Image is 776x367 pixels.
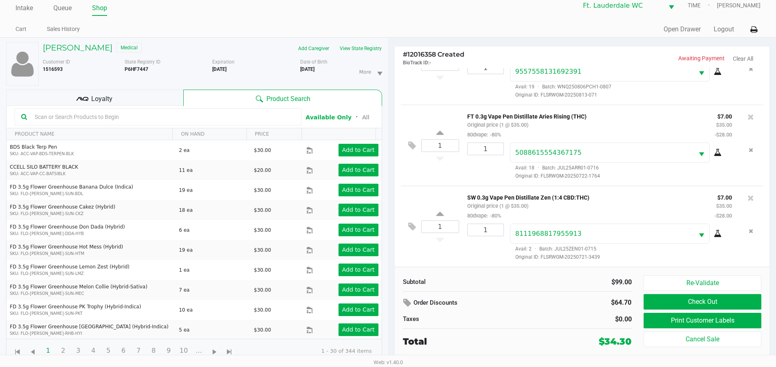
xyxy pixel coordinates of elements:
[688,1,717,10] span: TIME
[563,296,631,310] div: $64.70
[467,132,501,138] small: 80dvape:
[175,280,250,300] td: 7 ea
[467,203,528,209] small: Original price (1 @ $35.00)
[7,128,382,339] div: Data table
[15,2,33,14] a: Intake
[534,165,542,171] span: ·
[339,244,378,256] button: Add to Cart
[374,359,403,365] span: Web: v1.40.0
[7,320,175,340] td: FD 3.5g Flower Greenhouse [GEOGRAPHIC_DATA] (Hybrid-Indica)
[28,347,38,357] span: Go to the previous page
[175,160,250,180] td: 11 ea
[745,143,756,158] button: Remove the package from the orderLine
[7,260,175,280] td: FD 3.5g Flower Greenhouse Lemon Zest (Hybrid)
[175,320,250,340] td: 5 ea
[714,132,732,138] small: -$28.00
[339,224,378,236] button: Add to Cart
[342,286,375,293] app-button-loader: Add to Cart
[7,220,175,240] td: FD 3.5g Flower Greenhouse Don Dada (Hybrid)
[175,220,250,240] td: 6 ea
[43,43,112,53] h5: [PERSON_NAME]
[534,84,542,90] span: ·
[403,51,464,58] span: 12016358 Created
[125,59,160,65] span: State Registry ID
[7,128,172,140] th: PRODUCT NAME
[334,42,382,55] button: View State Registry
[125,66,148,72] b: P6HF7447
[403,314,511,324] div: Taxes
[339,323,378,336] button: Add to Cart
[342,147,375,153] app-button-loader: Add to Cart
[714,24,734,34] button: Logout
[254,187,271,193] span: $30.00
[510,253,732,261] span: Original ID: FLSRWGM-20250721-3439
[10,251,172,257] p: SKU: FLO-[PERSON_NAME]-SUN-HTM
[10,231,172,237] p: SKU: FLO-[PERSON_NAME]-DDA-HYB
[510,165,599,171] span: Avail: 18 Batch: JUL25ARR01-0716
[362,113,369,122] button: All
[212,66,226,72] b: [DATE]
[175,180,250,200] td: 19 ea
[694,143,709,162] button: Select
[161,343,176,358] span: Page 9
[745,224,756,239] button: Remove the package from the orderLine
[467,122,528,128] small: Original price (1 @ $35.00)
[254,267,271,273] span: $30.00
[510,246,596,252] span: Avail: 2 Batch: JUL25ZEN01-0715
[644,294,761,310] button: Check Out
[644,275,761,291] button: Re-Validate
[339,264,378,276] button: Add to Cart
[10,171,172,177] p: SKU: ACC-VAP-CC-BATSIBLK
[510,84,611,90] span: Avail: 19 Batch: WNQ250806PCH1-0807
[714,213,732,219] small: -$28.00
[644,313,761,328] button: Print Customer Labels
[515,68,582,75] span: 9557558131692391
[55,343,71,358] span: Page 2
[101,343,116,358] span: Page 5
[716,203,732,209] small: $35.00
[246,128,302,140] th: PRICE
[224,347,235,357] span: Go to the last page
[146,343,161,358] span: Page 8
[7,140,175,160] td: BDS Black Terp Pen
[523,314,632,324] div: $0.00
[10,290,172,297] p: SKU: FLO-[PERSON_NAME]-SUN-MEC
[254,307,271,313] span: $30.00
[254,247,271,253] span: $30.00
[293,42,334,55] button: Add Caregiver
[488,213,501,219] span: -80%
[403,296,552,310] div: Order Discounts
[359,68,372,76] span: More
[583,1,659,11] span: Ft. Lauderdale WC
[300,66,314,72] b: [DATE]
[467,192,702,201] p: SW 0.3g Vape Pen Distillate Zen (1:4 CBD:THC)
[15,24,26,34] a: Cart
[175,260,250,280] td: 1 ea
[254,167,271,173] span: $20.00
[342,187,375,193] app-button-loader: Add to Cart
[244,347,372,355] kendo-pager-info: 1 - 30 of 344 items
[25,343,40,358] span: Go to the previous page
[7,200,175,220] td: FD 3.5g Flower Greenhouse Cakez (Hybrid)
[10,151,172,157] p: SKU: ACC-VAP-BDS-TERPEN-BLK
[342,266,375,273] app-button-loader: Add to Cart
[7,180,175,200] td: FD 3.5g Flower Greenhouse Banana Dulce (Indica)
[714,192,732,201] p: $7.00
[300,59,328,65] span: Date of Birth
[644,332,761,347] button: Cancel Sale
[131,343,146,358] span: Page 7
[403,60,429,66] span: BioTrack ID:
[117,43,142,53] span: Medical
[339,164,378,176] button: Add to Cart
[733,55,753,63] button: Clear All
[717,1,761,10] span: [PERSON_NAME]
[342,306,375,313] app-button-loader: Add to Cart
[254,327,271,333] span: $30.00
[7,160,175,180] td: CCELL SILO BATTERY BLACK
[339,204,378,216] button: Add to Cart
[254,227,271,233] span: $30.00
[342,246,375,253] app-button-loader: Add to Cart
[467,111,702,120] p: FT 0.3g Vape Pen Distillate Aries Rising (THC)
[209,347,220,357] span: Go to the next page
[488,132,501,138] span: -80%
